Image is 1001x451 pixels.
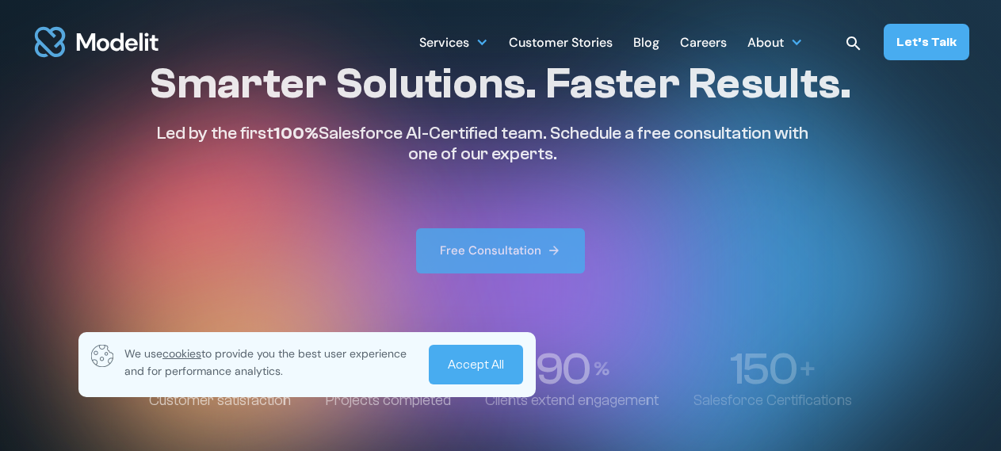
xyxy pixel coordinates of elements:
div: Blog [633,29,659,59]
p: Led by the first Salesforce AI-Certified team. Schedule a free consultation with one of our experts. [149,123,816,165]
p: 150 [730,346,796,392]
p: Clients extend engagement [485,392,659,410]
div: Free Consultation [440,243,541,259]
a: Careers [680,26,727,57]
div: Services [419,26,488,57]
a: Blog [633,26,659,57]
div: About [747,26,803,57]
p: 90 [535,346,589,392]
a: Customer Stories [509,26,613,57]
span: cookies [162,346,201,361]
img: Plus [800,361,815,376]
div: Careers [680,29,727,59]
p: We use to provide you the best user experience and for performance analytics. [124,345,418,380]
div: About [747,29,784,59]
p: Salesforce Certifications [693,392,852,410]
img: arrow right [547,243,561,258]
img: modelit logo [32,17,162,67]
div: Let’s Talk [896,33,957,51]
a: Let’s Talk [884,24,969,60]
p: Projects completed [326,392,451,410]
span: 100% [273,123,319,143]
div: Services [419,29,469,59]
a: Free Consultation [416,228,586,273]
a: home [32,17,162,67]
img: Percentage [594,361,609,376]
a: Accept All [429,345,523,384]
p: Customer satisfaction [149,392,291,410]
div: Customer Stories [509,29,613,59]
